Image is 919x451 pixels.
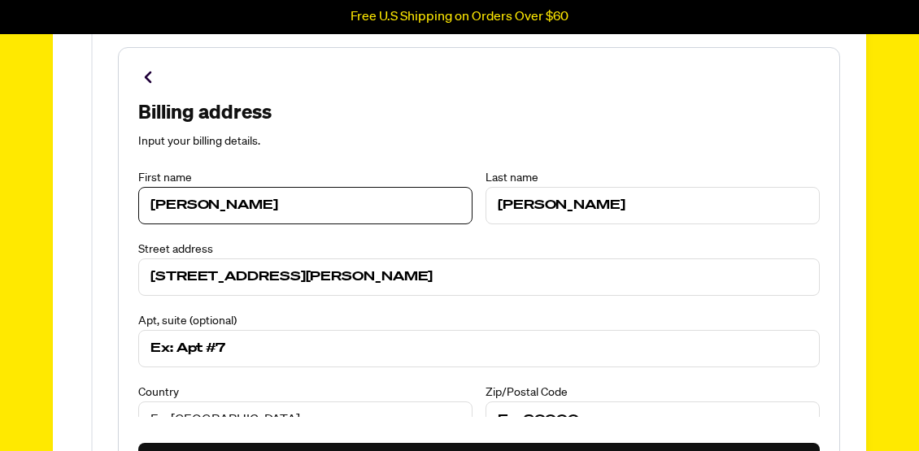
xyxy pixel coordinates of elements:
[150,196,460,215] input: Ex: John
[150,267,808,287] input: Ex: 123 Main St.
[486,172,538,184] span: Last name
[138,172,192,184] span: First name
[138,136,260,147] span: Input your billing details.
[498,410,808,430] input: Ex: 90000
[498,196,808,215] input: Ex: Smith
[138,244,213,255] span: Street address
[138,315,237,327] span: Apt, suite (optional)
[138,387,179,398] span: Country
[138,100,820,126] span: Billing address
[150,339,808,358] input: Ex: Apt #7
[351,10,568,24] p: Free U.S Shipping on Orders Over $60
[453,415,463,425] svg: Open
[486,387,568,398] span: Zip/Postal Code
